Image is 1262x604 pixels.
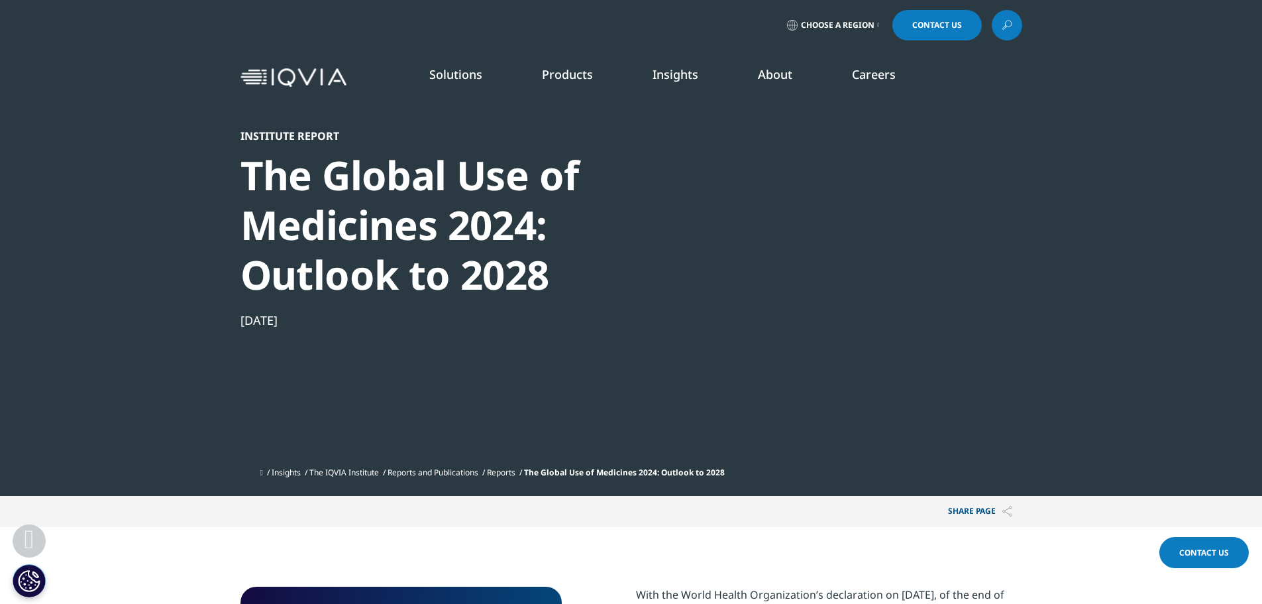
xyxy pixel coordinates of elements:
[801,20,874,30] span: Choose a Region
[240,312,695,328] div: [DATE]
[429,66,482,82] a: Solutions
[852,66,896,82] a: Careers
[272,467,301,478] a: Insights
[653,66,698,82] a: Insights
[240,68,346,88] img: IQVIA Healthcare Information Technology and Pharma Clinical Research Company
[524,467,725,478] span: The Global Use of Medicines 2024: Outlook to 2028
[1002,506,1012,517] img: Share PAGE
[1179,547,1229,558] span: Contact Us
[938,496,1022,527] button: Share PAGEShare PAGE
[487,467,515,478] a: Reports
[758,66,792,82] a: About
[352,46,1022,109] nav: Primary
[240,151,695,300] div: The Global Use of Medicines 2024: Outlook to 2028
[1159,537,1249,568] a: Contact Us
[13,564,46,597] button: Настройки файлов cookie
[388,467,478,478] a: Reports and Publications
[938,496,1022,527] p: Share PAGE
[309,467,379,478] a: The IQVIA Institute
[892,10,982,40] a: Contact Us
[240,129,695,143] div: Institute Report
[542,66,593,82] a: Products
[912,21,962,29] span: Contact Us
